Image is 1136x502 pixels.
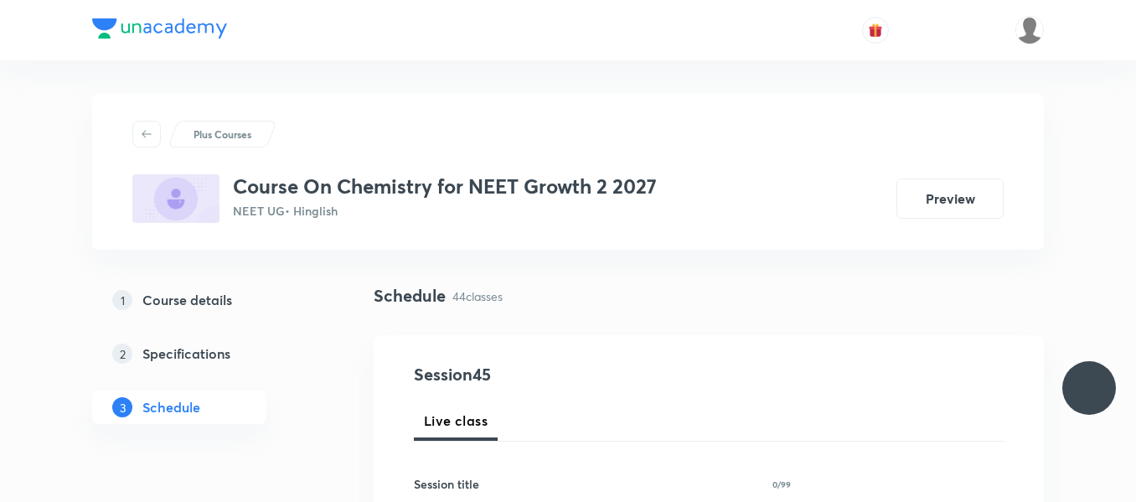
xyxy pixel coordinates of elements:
[1015,16,1044,44] img: aadi Shukla
[112,344,132,364] p: 2
[142,290,232,310] h5: Course details
[92,18,227,43] a: Company Logo
[92,283,320,317] a: 1Course details
[132,174,219,223] img: 00594423-15D1-4205-9192-09E59FF50536_plus.png
[424,411,488,431] span: Live class
[142,344,230,364] h5: Specifications
[1079,378,1099,398] img: ttu
[233,174,657,199] h3: Course On Chemistry for NEET Growth 2 2027
[142,397,200,417] h5: Schedule
[868,23,883,38] img: avatar
[92,18,227,39] img: Company Logo
[414,362,720,387] h4: Session 45
[374,283,446,308] h4: Schedule
[772,480,791,489] p: 0/99
[896,179,1004,219] button: Preview
[112,290,132,310] p: 1
[92,337,320,370] a: 2Specifications
[194,127,251,142] p: Plus Courses
[862,17,889,44] button: avatar
[112,397,132,417] p: 3
[414,475,479,493] h6: Session title
[452,287,503,305] p: 44 classes
[233,202,657,220] p: NEET UG • Hinglish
